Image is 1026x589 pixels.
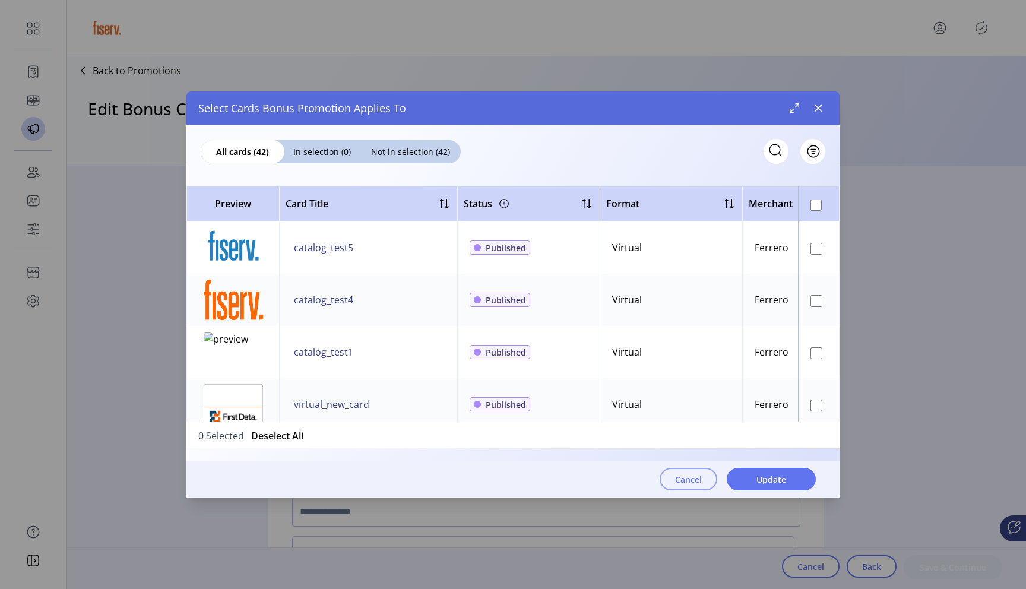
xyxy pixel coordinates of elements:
[294,397,369,411] span: virtual_new_card
[756,473,786,486] span: Update
[755,240,788,255] div: Ferrero
[486,242,526,254] span: Published
[612,397,642,411] div: Virtual
[284,140,360,163] div: In selection (0)
[292,290,356,309] button: catalog_test4
[800,139,825,164] button: Filter Button
[660,468,717,490] button: Cancel
[785,99,804,118] button: Maximize
[204,280,263,320] img: preview
[193,197,273,211] span: Preview
[204,384,263,425] img: preview
[198,429,244,441] span: 0 Selected
[198,100,406,116] span: Select Cards Bonus Promotion Applies To
[286,197,328,211] span: Card Title
[201,145,284,158] span: All cards (42)
[755,293,788,307] div: Ferrero
[727,468,816,490] button: Update
[612,240,642,255] div: Virtual
[294,345,353,359] span: catalog_test1
[292,343,356,362] button: catalog_test1
[292,238,356,257] button: catalog_test5
[294,240,353,255] span: catalog_test5
[292,395,372,414] button: virtual_new_card
[360,145,461,158] span: Not in selection (42)
[464,194,511,213] div: Status
[612,345,642,359] div: Virtual
[612,293,642,307] div: Virtual
[204,332,263,372] img: preview
[486,346,526,359] span: Published
[486,398,526,411] span: Published
[755,345,788,359] div: Ferrero
[486,294,526,306] span: Published
[749,197,793,211] span: Merchant
[201,140,284,163] div: All cards (42)
[294,293,353,307] span: catalog_test4
[755,397,788,411] div: Ferrero
[360,140,461,163] div: Not in selection (42)
[606,197,639,211] span: Format
[251,429,303,443] button: Deselect All
[675,473,702,486] span: Cancel
[204,227,263,268] img: preview
[284,145,360,158] span: In selection (0)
